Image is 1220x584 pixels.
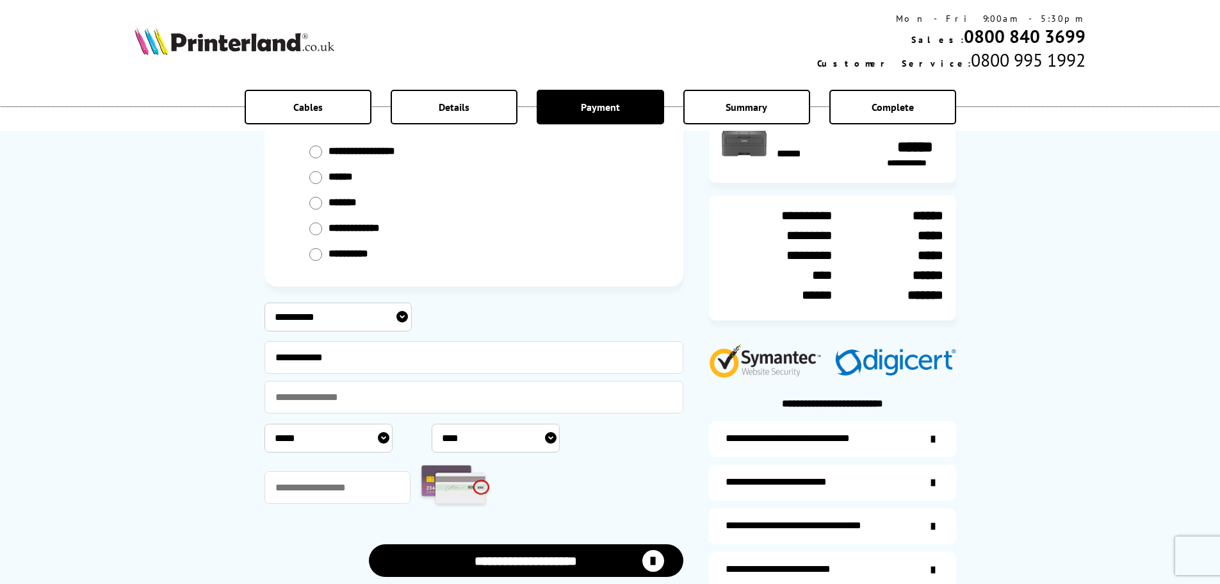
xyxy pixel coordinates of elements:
[817,58,971,69] span: Customer Service:
[439,101,469,113] span: Details
[964,24,1086,48] a: 0800 840 3699
[134,27,334,55] img: Printerland Logo
[726,101,767,113] span: Summary
[581,101,620,113] span: Payment
[817,13,1086,24] div: Mon - Fri 9:00am - 5:30pm
[872,101,914,113] span: Complete
[971,48,1086,72] span: 0800 995 1992
[911,34,964,46] span: Sales:
[709,465,956,501] a: items-arrive
[709,421,956,457] a: additional-ink
[293,101,323,113] span: Cables
[709,508,956,544] a: additional-cables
